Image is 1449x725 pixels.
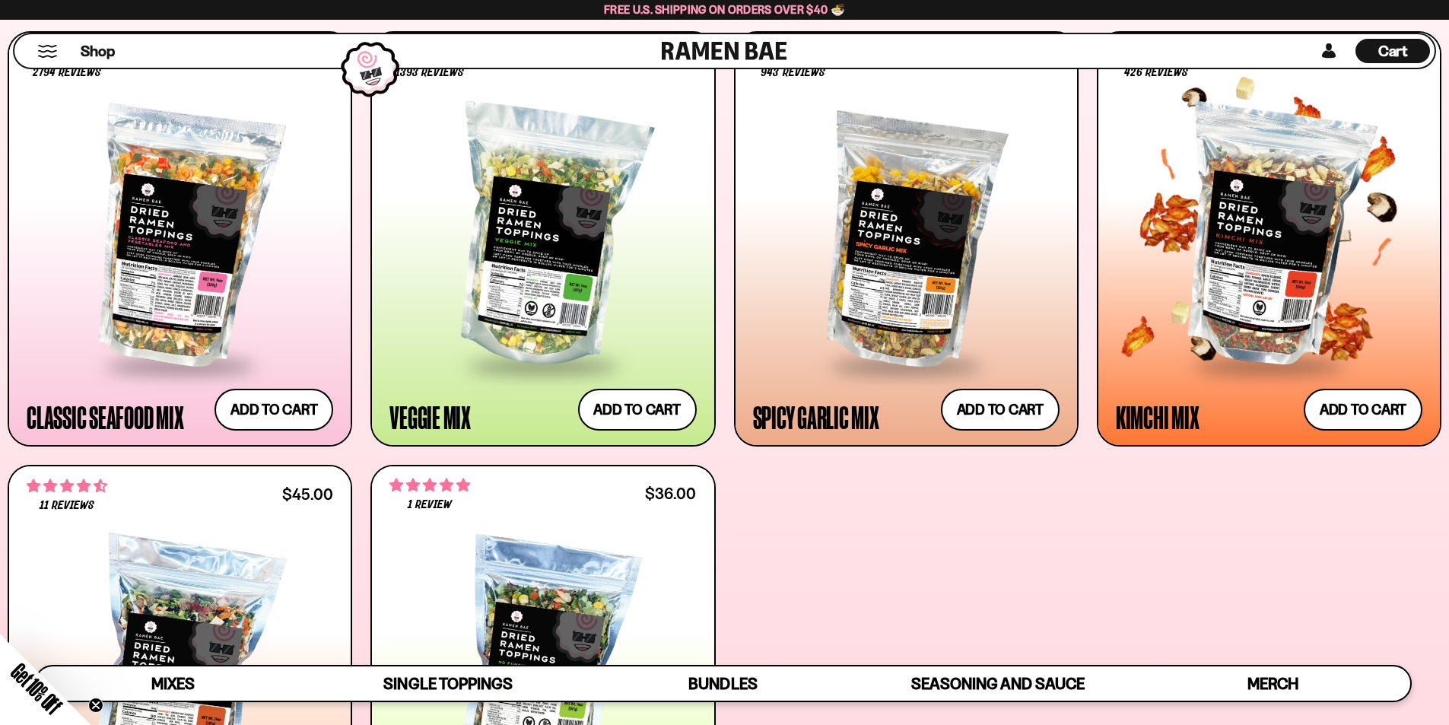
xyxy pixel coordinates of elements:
[753,403,879,431] div: Spicy Garlic Mix
[1355,34,1430,68] div: Cart
[81,39,115,63] a: Shop
[1304,389,1422,431] button: Add to cart
[941,389,1060,431] button: Add to cart
[860,666,1135,701] a: Seasoning and Sauce
[88,698,103,713] button: Close teaser
[27,403,183,431] div: Classic Seafood Mix
[40,500,94,512] span: 11 reviews
[36,666,310,701] a: Mixes
[1247,674,1298,693] span: Merch
[408,499,452,511] span: 1 review
[734,31,1079,447] a: 4.75 stars 943 reviews $37.00 Spicy Garlic Mix Add to cart
[586,666,860,701] a: Bundles
[911,674,1084,693] span: Seasoning and Sauce
[282,487,333,501] div: $45.00
[383,674,512,693] span: Single Toppings
[8,31,352,447] a: 4.68 stars 2794 reviews $38.00 Classic Seafood Mix Add to cart
[151,674,195,693] span: Mixes
[7,659,66,718] span: Get 10% Off
[1136,666,1410,701] a: Merch
[310,666,585,701] a: Single Toppings
[578,389,697,431] button: Add to cart
[389,403,471,431] div: Veggie Mix
[37,45,58,58] button: Mobile Menu Trigger
[688,674,757,693] span: Bundles
[81,41,115,62] span: Shop
[389,475,470,495] span: 5.00 stars
[1097,31,1441,447] a: 4.76 stars 426 reviews $37.00 Kimchi Mix Add to cart
[27,476,107,496] span: 4.64 stars
[1378,42,1408,60] span: Cart
[370,31,715,447] a: 4.76 stars 1393 reviews $36.00 Veggie Mix Add to cart
[214,389,333,431] button: Add to cart
[645,486,696,501] div: $36.00
[1116,403,1200,431] div: Kimchi Mix
[604,2,845,17] span: Free U.S. Shipping on Orders over $40 🍜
